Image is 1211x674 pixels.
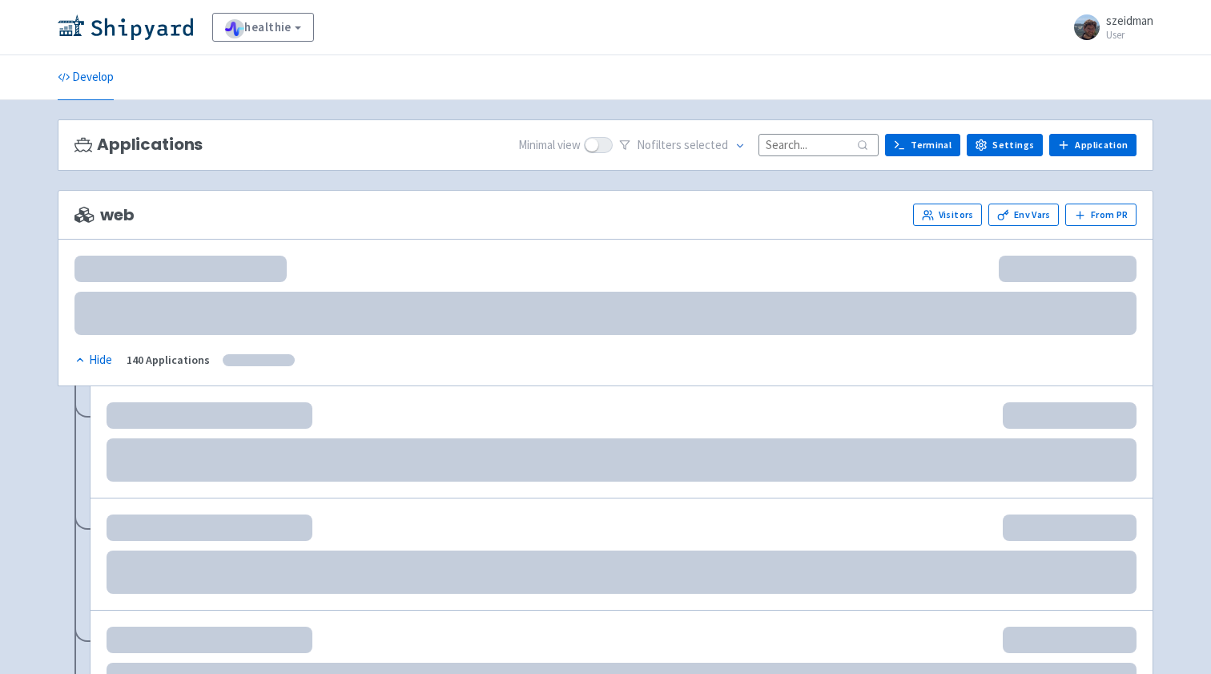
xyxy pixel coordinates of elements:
[885,134,960,156] a: Terminal
[127,351,210,369] div: 140 Applications
[58,55,114,100] a: Develop
[74,135,203,154] h3: Applications
[967,134,1043,156] a: Settings
[58,14,193,40] img: Shipyard logo
[1064,14,1153,40] a: szeidman User
[74,351,112,369] div: Hide
[518,136,581,155] span: Minimal view
[74,206,134,224] span: web
[1106,30,1153,40] small: User
[1049,134,1137,156] a: Application
[212,13,314,42] a: healthie
[1106,13,1153,28] span: szeidman
[988,204,1059,226] a: Env Vars
[684,137,728,152] span: selected
[637,136,728,155] span: No filter s
[913,204,982,226] a: Visitors
[758,134,879,155] input: Search...
[1065,204,1137,226] button: From PR
[74,351,114,369] button: Hide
